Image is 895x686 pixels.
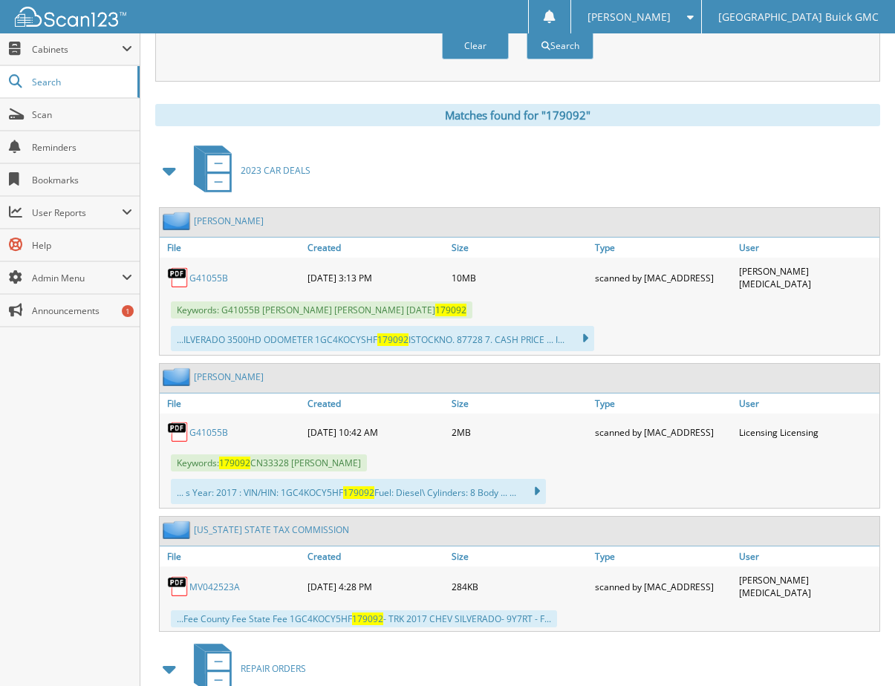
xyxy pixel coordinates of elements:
[304,546,448,566] a: Created
[591,570,735,603] div: scanned by [MAC_ADDRESS]
[32,239,132,252] span: Help
[167,267,189,289] img: PDF.png
[160,393,304,414] a: File
[735,261,879,294] div: [PERSON_NAME][MEDICAL_DATA]
[735,417,879,447] div: Licensing Licensing
[32,206,122,219] span: User Reports
[167,575,189,598] img: PDF.png
[32,174,132,186] span: Bookmarks
[171,479,546,504] div: ... s Year: 2017 : VIN/HIN: 1GC4KOCY5HF Fuel: Diesel\ Cylinders: 8 Body ... ...
[448,238,592,258] a: Size
[591,393,735,414] a: Type
[185,141,310,200] a: 2023 CAR DEALS
[171,454,367,471] span: Keywords: CN33328 [PERSON_NAME]
[735,238,879,258] a: User
[155,104,880,126] div: Matches found for "179092"
[527,32,593,59] button: Search
[591,546,735,566] a: Type
[32,43,122,56] span: Cabinets
[122,305,134,317] div: 1
[448,570,592,603] div: 284KB
[718,13,879,22] span: [GEOGRAPHIC_DATA] Buick GMC
[442,32,509,59] button: Clear
[241,164,310,177] span: 2023 CAR DEALS
[15,7,126,27] img: scan123-logo-white.svg
[435,304,466,316] span: 179092
[304,261,448,294] div: [DATE] 3:13 PM
[448,546,592,566] a: Size
[32,108,132,121] span: Scan
[304,570,448,603] div: [DATE] 4:28 PM
[32,141,132,154] span: Reminders
[171,326,594,351] div: ...ILVERADO 3500HD ODOMETER 1GC4KOCYSHF ISTOCKNO. 87728 7. CASH PRICE ... I...
[304,393,448,414] a: Created
[219,457,250,469] span: 179092
[160,546,304,566] a: File
[163,367,194,386] img: folder2.png
[160,238,304,258] a: File
[591,261,735,294] div: scanned by [MAC_ADDRESS]
[194,215,264,227] a: [PERSON_NAME]
[171,301,472,318] span: Keywords: G41055B [PERSON_NAME] [PERSON_NAME] [DATE]
[194,523,349,536] a: [US_STATE] STATE TAX COMMISSION
[343,486,374,499] span: 179092
[241,662,306,675] span: REPAIR ORDERS
[591,417,735,447] div: scanned by [MAC_ADDRESS]
[163,520,194,539] img: folder2.png
[32,272,122,284] span: Admin Menu
[448,417,592,447] div: 2MB
[448,261,592,294] div: 10MB
[588,13,671,22] span: [PERSON_NAME]
[194,370,264,383] a: [PERSON_NAME]
[189,581,240,593] a: MV042523A
[167,421,189,443] img: PDF.png
[735,546,879,566] a: User
[189,272,228,284] a: G41055B
[32,304,132,317] span: Announcements
[735,570,879,603] div: [PERSON_NAME][MEDICAL_DATA]
[591,238,735,258] a: Type
[189,426,228,439] a: G41055B
[448,393,592,414] a: Size
[32,76,130,88] span: Search
[304,238,448,258] a: Created
[735,393,879,414] a: User
[163,212,194,230] img: folder2.png
[171,610,557,627] div: ...Fee County Fee State Fee 1GC4KOCY5HF - TRK 2017 CHEV SILVERADO- 9Y7RT - F...
[377,333,409,346] span: 179092
[304,417,448,447] div: [DATE] 10:42 AM
[352,612,383,625] span: 179092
